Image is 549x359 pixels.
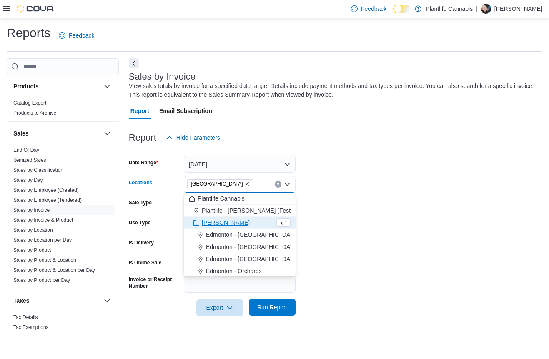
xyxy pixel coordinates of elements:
button: [DATE] [184,156,296,173]
a: Feedback [55,27,98,44]
a: Tax Exemptions [13,324,49,330]
span: [GEOGRAPHIC_DATA] [191,180,243,188]
span: Email Subscription [159,103,212,119]
button: Edmonton - [GEOGRAPHIC_DATA] [184,253,296,265]
a: Sales by Invoice & Product [13,217,73,223]
button: Remove Fort Saskatchewan from selection in this group [245,181,250,186]
button: Run Report [249,299,296,316]
span: Run Report [257,303,287,311]
button: Plantlife - [PERSON_NAME] (Festival) [184,205,296,217]
label: Invoice or Receipt Number [129,276,180,289]
h1: Reports [7,25,50,41]
div: View sales totals by invoice for a specified date range. Details include payment methods and tax ... [129,82,538,99]
button: Edmonton - [GEOGRAPHIC_DATA] [184,241,296,253]
span: Feedback [69,31,94,40]
button: Next [129,58,139,68]
a: Itemized Sales [13,157,46,163]
span: Plantlife - [PERSON_NAME] (Festival) [202,206,301,215]
span: Fort Saskatchewan [187,179,253,188]
label: Date Range [129,159,158,166]
a: Sales by Classification [13,167,63,173]
button: Taxes [13,296,100,305]
a: Sales by Product [13,247,51,253]
button: Plantlife Cannabis [184,193,296,205]
a: Sales by Location [13,227,53,233]
span: Plantlife Cannabis [198,194,245,203]
label: Is Delivery [129,239,154,246]
a: Sales by Employee (Created) [13,187,79,193]
button: Products [102,81,112,91]
button: Sales [102,128,112,138]
span: Edmonton - [GEOGRAPHIC_DATA] [206,255,298,263]
div: Wesley Lynch [481,4,491,14]
span: Hide Parameters [176,133,220,142]
a: Catalog Export [13,100,46,106]
h3: Taxes [13,296,30,305]
span: Feedback [361,5,386,13]
p: | [476,4,478,14]
a: Products to Archive [13,110,56,116]
a: End Of Day [13,147,39,153]
p: Plantlife Cannabis [426,4,473,14]
span: Export [201,299,238,316]
h3: Products [13,82,39,90]
a: Tax Details [13,314,38,320]
a: Sales by Invoice [13,207,50,213]
div: Sales [7,145,119,289]
button: Close list of options [284,181,291,188]
a: Sales by Product per Day [13,277,70,283]
img: Cova [17,5,54,13]
input: Dark Mode [393,5,411,13]
h3: Sales by Invoice [129,72,196,82]
h3: Sales [13,129,29,138]
span: Edmonton - [GEOGRAPHIC_DATA] [206,243,298,251]
label: Use Type [129,219,150,226]
a: Sales by Product & Location per Day [13,267,95,273]
p: [PERSON_NAME] [494,4,542,14]
button: Products [13,82,100,90]
label: Locations [129,179,153,186]
div: Products [7,98,119,121]
a: Sales by Location per Day [13,237,72,243]
button: Taxes [102,296,112,306]
a: Sales by Day [13,177,43,183]
button: Sales [13,129,100,138]
span: Report [130,103,149,119]
span: Edmonton - [GEOGRAPHIC_DATA] [206,231,298,239]
button: [PERSON_NAME] [184,217,296,229]
h3: Report [129,133,156,143]
label: Sale Type [129,199,152,206]
span: [PERSON_NAME] [202,218,250,227]
label: Is Online Sale [129,259,162,266]
button: Edmonton - [GEOGRAPHIC_DATA] [184,229,296,241]
a: Sales by Employee (Tendered) [13,197,82,203]
div: Taxes [7,312,119,336]
button: Hide Parameters [163,129,223,146]
a: Feedback [348,0,390,17]
button: Clear input [275,181,281,188]
a: Sales by Product & Location [13,257,76,263]
button: Edmonton - Orchards [184,265,296,277]
button: Export [196,299,243,316]
span: Edmonton - Orchards [206,267,262,275]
